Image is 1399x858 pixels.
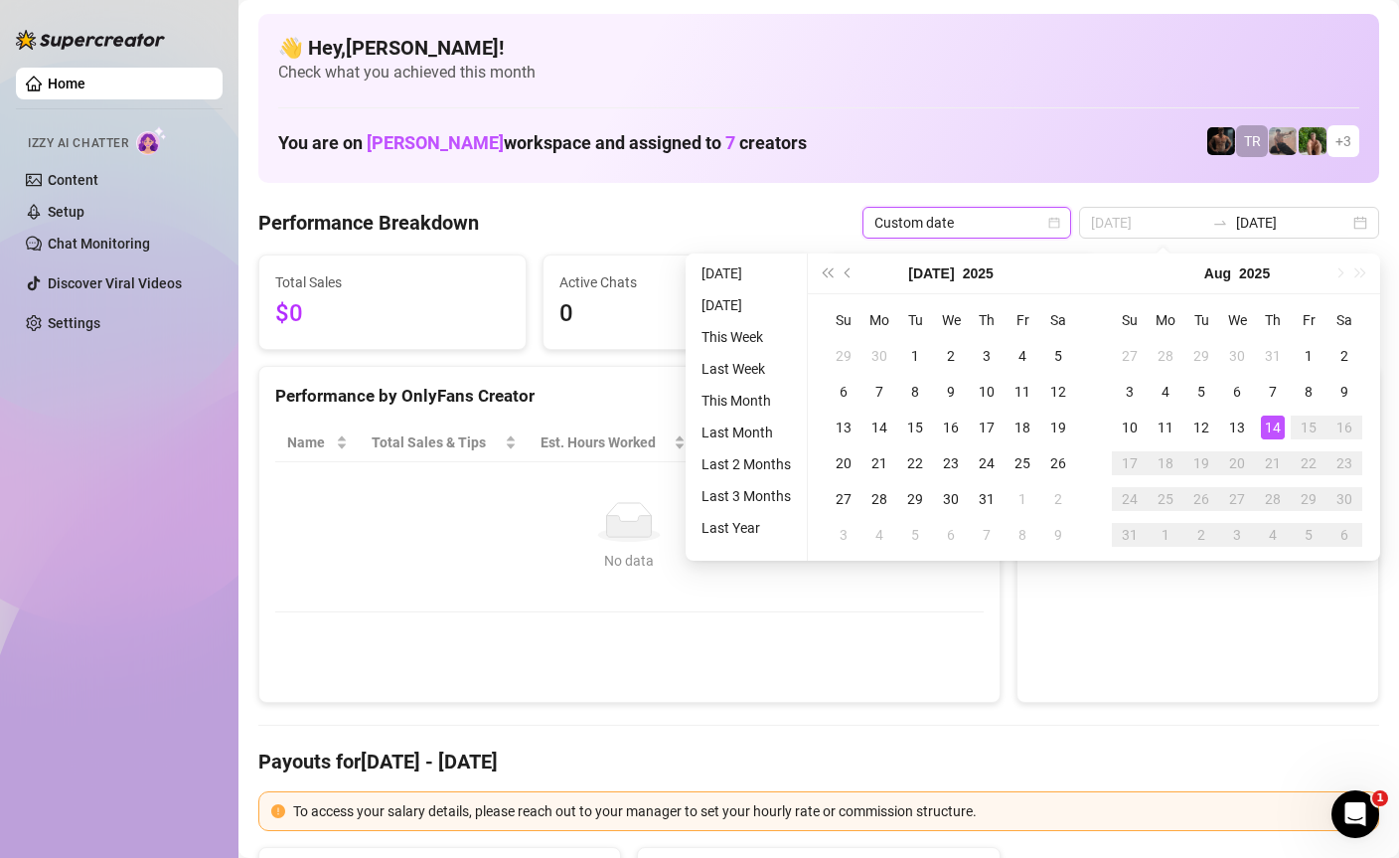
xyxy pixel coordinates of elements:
td: 2025-07-08 [897,374,933,410]
span: [PERSON_NAME] [367,132,504,153]
div: 1 [1297,344,1321,368]
td: 2025-07-17 [969,410,1005,445]
div: 21 [867,451,891,475]
div: 4 [1154,380,1177,404]
td: 2025-08-15 [1291,410,1326,445]
td: 2025-08-22 [1291,445,1326,481]
div: 17 [1118,451,1142,475]
div: 9 [939,380,963,404]
td: 2025-07-14 [861,410,897,445]
div: 10 [1118,416,1142,439]
div: 14 [1261,416,1285,439]
td: 2025-07-03 [969,338,1005,374]
div: 7 [975,523,999,547]
span: Total Sales [275,271,510,293]
td: 2025-09-05 [1291,517,1326,553]
td: 2025-07-23 [933,445,969,481]
th: Name [275,424,360,462]
img: Nathaniel [1299,127,1326,155]
div: 24 [975,451,999,475]
div: 17 [975,416,999,439]
div: 16 [939,416,963,439]
td: 2025-08-05 [897,517,933,553]
th: Total Sales & Tips [360,424,528,462]
div: 16 [1332,416,1356,439]
div: 5 [1189,380,1213,404]
div: 9 [1046,523,1070,547]
li: This Week [694,325,799,349]
div: 12 [1189,416,1213,439]
td: 2025-08-08 [1291,374,1326,410]
div: 8 [1297,380,1321,404]
div: 7 [1261,380,1285,404]
h4: Performance Breakdown [258,209,479,237]
div: 30 [1332,487,1356,511]
a: Home [48,76,85,91]
td: 2025-07-15 [897,410,933,445]
div: 3 [1225,523,1249,547]
li: Last Month [694,421,799,444]
div: 29 [1189,344,1213,368]
td: 2025-07-05 [1040,338,1076,374]
div: 5 [903,523,927,547]
div: 25 [1010,451,1034,475]
div: 11 [1154,416,1177,439]
div: 19 [1046,416,1070,439]
div: 5 [1297,523,1321,547]
td: 2025-08-05 [1183,374,1219,410]
button: Last year (Control + left) [816,254,838,293]
td: 2025-08-09 [1040,517,1076,553]
div: 29 [1297,487,1321,511]
td: 2025-08-24 [1112,481,1148,517]
td: 2025-09-03 [1219,517,1255,553]
td: 2025-07-22 [897,445,933,481]
div: 7 [867,380,891,404]
td: 2025-08-04 [1148,374,1183,410]
input: Start date [1091,212,1204,234]
td: 2025-08-01 [1005,481,1040,517]
td: 2025-08-26 [1183,481,1219,517]
td: 2025-07-06 [826,374,861,410]
div: 1 [1010,487,1034,511]
h4: 👋 Hey, [PERSON_NAME] ! [278,34,1359,62]
th: Fr [1005,302,1040,338]
td: 2025-08-16 [1326,410,1362,445]
td: 2025-07-09 [933,374,969,410]
div: 31 [1118,523,1142,547]
span: 1 [1372,790,1388,806]
td: 2025-08-03 [826,517,861,553]
span: TR [1244,130,1261,152]
td: 2025-08-27 [1219,481,1255,517]
td: 2025-07-30 [933,481,969,517]
button: Choose a year [1239,254,1270,293]
span: 7 [725,132,735,153]
td: 2025-07-07 [861,374,897,410]
div: 26 [1189,487,1213,511]
div: 13 [1225,416,1249,439]
a: Chat Monitoring [48,236,150,252]
a: Setup [48,204,84,220]
td: 2025-07-20 [826,445,861,481]
td: 2025-07-04 [1005,338,1040,374]
div: 21 [1261,451,1285,475]
td: 2025-07-31 [969,481,1005,517]
h1: You are on workspace and assigned to creators [278,132,807,154]
div: 30 [1225,344,1249,368]
button: Choose a month [908,254,954,293]
div: No data [295,550,964,572]
li: Last Week [694,357,799,381]
td: 2025-07-02 [933,338,969,374]
td: 2025-08-13 [1219,410,1255,445]
td: 2025-08-02 [1326,338,1362,374]
span: + 3 [1335,130,1351,152]
td: 2025-07-18 [1005,410,1040,445]
button: Previous month (PageUp) [838,254,859,293]
div: 29 [903,487,927,511]
td: 2025-08-03 [1112,374,1148,410]
input: End date [1236,212,1349,234]
div: 2 [1332,344,1356,368]
a: Content [48,172,98,188]
td: 2025-07-11 [1005,374,1040,410]
th: We [933,302,969,338]
div: 23 [1332,451,1356,475]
